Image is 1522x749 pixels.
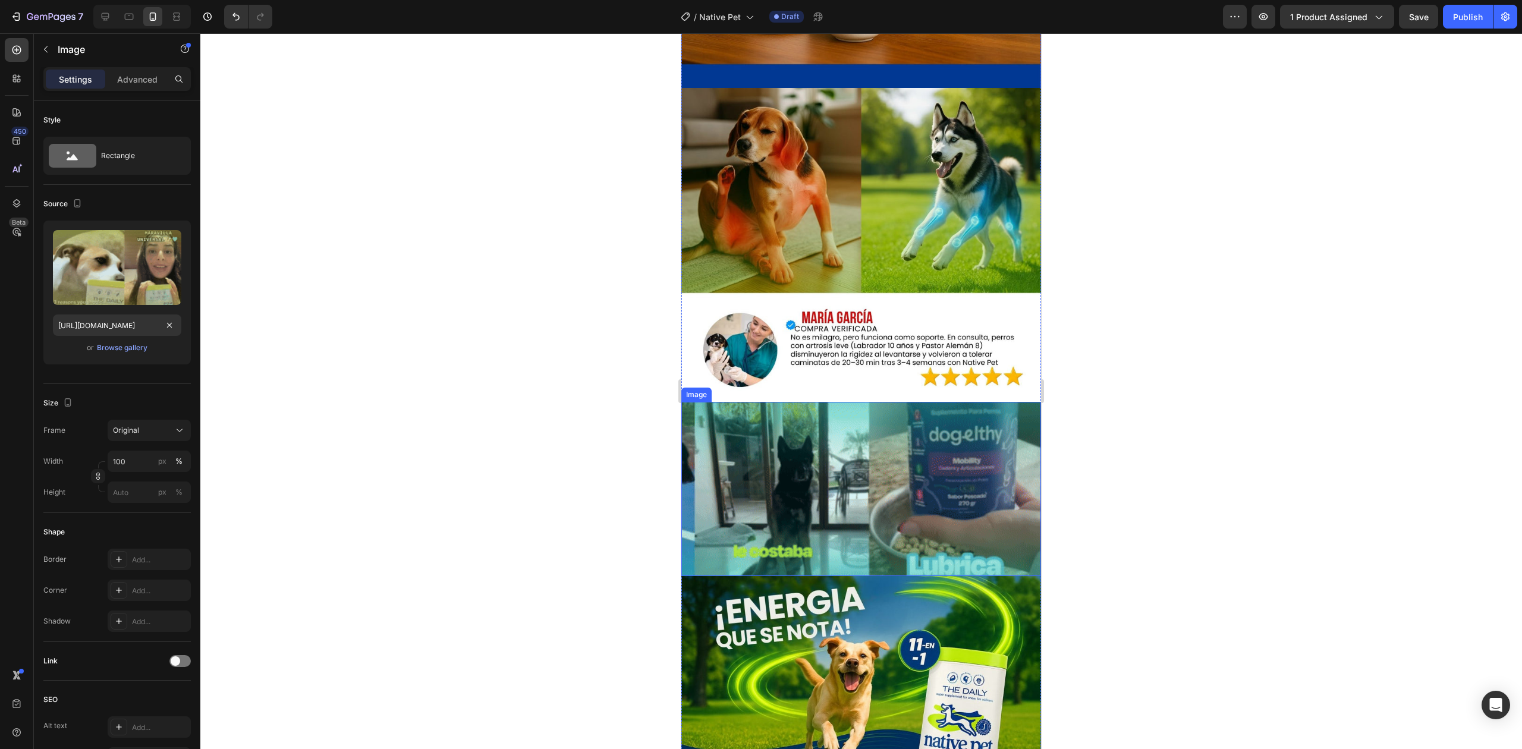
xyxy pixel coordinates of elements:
[43,656,58,666] div: Link
[158,487,166,498] div: px
[158,456,166,467] div: px
[117,73,158,86] p: Advanced
[224,5,272,29] div: Undo/Redo
[43,456,63,467] label: Width
[43,487,65,498] label: Height
[9,218,29,227] div: Beta
[132,722,188,733] div: Add...
[87,341,94,355] span: or
[175,487,183,498] div: %
[43,585,67,596] div: Corner
[43,527,65,537] div: Shape
[113,425,139,436] span: Original
[96,342,148,354] button: Browse gallery
[43,395,75,411] div: Size
[1443,5,1493,29] button: Publish
[172,454,186,468] button: px
[1290,11,1367,23] span: 1 product assigned
[78,10,83,24] p: 7
[1453,11,1483,23] div: Publish
[1482,691,1510,719] div: Open Intercom Messenger
[101,142,174,169] div: Rectangle
[155,485,169,499] button: %
[132,616,188,627] div: Add...
[172,485,186,499] button: px
[132,555,188,565] div: Add...
[1280,5,1394,29] button: 1 product assigned
[1409,12,1429,22] span: Save
[58,42,159,56] p: Image
[43,196,84,212] div: Source
[694,11,697,23] span: /
[97,342,147,353] div: Browse gallery
[699,11,741,23] span: Native Pet
[43,694,58,705] div: SEO
[132,586,188,596] div: Add...
[108,481,191,503] input: px%
[43,425,65,436] label: Frame
[5,5,89,29] button: 7
[175,456,183,467] div: %
[108,420,191,441] button: Original
[11,127,29,136] div: 450
[1399,5,1438,29] button: Save
[43,720,67,731] div: Alt text
[53,230,181,305] img: preview-image
[43,554,67,565] div: Border
[781,11,799,22] span: Draft
[681,33,1041,749] iframe: Design area
[43,616,71,627] div: Shadow
[59,73,92,86] p: Settings
[108,451,191,472] input: px%
[43,115,61,125] div: Style
[53,314,181,336] input: https://example.com/image.jpg
[155,454,169,468] button: %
